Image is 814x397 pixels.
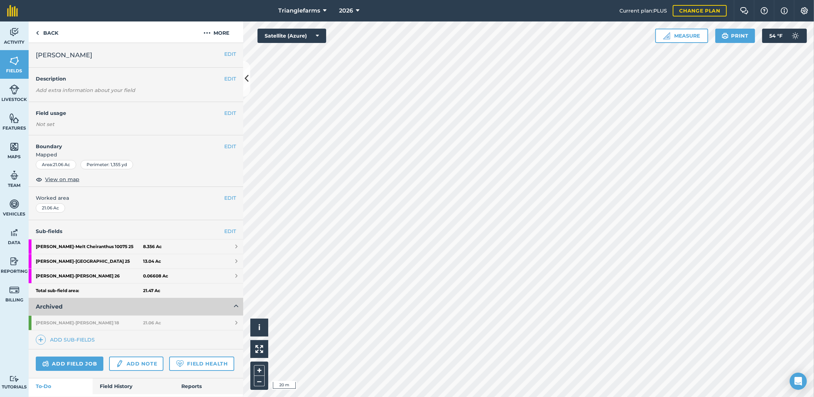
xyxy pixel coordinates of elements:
[255,345,263,353] img: Four arrows, one pointing top left, one top right, one bottom right and the last bottom left
[9,170,19,181] img: svg+xml;base64,PD94bWwgdmVyc2lvbj0iMS4wIiBlbmNvZGluZz0idXRmLTgiPz4KPCEtLSBHZW5lcmF0b3I6IEFkb2JlIE...
[224,142,236,150] button: EDIT
[29,298,243,315] button: Archived
[29,21,65,43] a: Back
[9,55,19,66] img: svg+xml;base64,PHN2ZyB4bWxucz0iaHR0cDovL3d3dy53My5vcmcvMjAwMC9zdmciIHdpZHRoPSI1NiIgaGVpZ2h0PSI2MC...
[169,357,234,371] a: Field Health
[36,109,224,117] h4: Field usage
[9,285,19,295] img: svg+xml;base64,PD94bWwgdmVyc2lvbj0iMS4wIiBlbmNvZGluZz0idXRmLTgiPz4KPCEtLSBHZW5lcmF0b3I6IEFkb2JlIE...
[673,5,727,16] a: Change plan
[278,6,320,15] span: Trianglefarms
[36,288,143,294] strong: Total sub-field area:
[109,357,163,371] a: Add note
[258,29,326,43] button: Satellite (Azure)
[45,175,79,183] span: View on map
[36,203,65,213] div: 21.06 Ac
[800,7,809,14] img: A cog icon
[143,320,161,326] strong: 21.06 Ac
[38,335,43,344] img: svg+xml;base64,PHN2ZyB4bWxucz0iaHR0cDovL3d3dy53My5vcmcvMjAwMC9zdmciIHdpZHRoPSIxNCIgaGVpZ2h0PSIyNC...
[143,258,161,264] strong: 13.04 Ac
[760,7,769,14] img: A question mark icon
[224,194,236,202] button: EDIT
[36,239,143,254] strong: [PERSON_NAME] - Melt Cheiranthus 10075 25
[29,316,243,330] a: [PERSON_NAME]-[PERSON_NAME] 1821.06 Ac
[7,5,18,16] img: fieldmargin Logo
[9,84,19,95] img: svg+xml;base64,PD94bWwgdmVyc2lvbj0iMS4wIiBlbmNvZGluZz0idXRmLTgiPz4KPCEtLSBHZW5lcmF0b3I6IEFkb2JlIE...
[619,7,667,15] span: Current plan : PLUS
[36,194,236,202] span: Worked area
[36,87,135,93] em: Add extra information about your field
[254,376,265,386] button: –
[29,239,243,254] a: [PERSON_NAME]-Melt Cheiranthus 10075 258.356 Ac
[9,141,19,152] img: svg+xml;base64,PHN2ZyB4bWxucz0iaHR0cDovL3d3dy53My5vcmcvMjAwMC9zdmciIHdpZHRoPSI1NiIgaGVpZ2h0PSI2MC...
[203,29,211,37] img: svg+xml;base64,PHN2ZyB4bWxucz0iaHR0cDovL3d3dy53My5vcmcvMjAwMC9zdmciIHdpZHRoPSIyMCIgaGVpZ2h0PSIyNC...
[663,32,670,39] img: Ruler icon
[174,378,243,394] a: Reports
[781,6,788,15] img: svg+xml;base64,PHN2ZyB4bWxucz0iaHR0cDovL3d3dy53My5vcmcvMjAwMC9zdmciIHdpZHRoPSIxNyIgaGVpZ2h0PSIxNy...
[250,319,268,337] button: i
[143,244,162,250] strong: 8.356 Ac
[29,269,243,283] a: [PERSON_NAME]-[PERSON_NAME] 260.06608 Ac
[224,227,236,235] a: EDIT
[715,29,755,43] button: Print
[36,316,143,330] strong: [PERSON_NAME] - [PERSON_NAME] 18
[740,7,749,14] img: Two speech bubbles overlapping with the left bubble in the forefront
[29,151,243,159] span: Mapped
[29,135,224,150] h4: Boundary
[769,29,783,43] span: 54 ° F
[224,50,236,58] button: EDIT
[36,160,76,169] div: Area : 21.06 Ac
[36,75,236,83] h4: Description
[224,75,236,83] button: EDIT
[9,199,19,209] img: svg+xml;base64,PD94bWwgdmVyc2lvbj0iMS4wIiBlbmNvZGluZz0idXRmLTgiPz4KPCEtLSBHZW5lcmF0b3I6IEFkb2JlIE...
[9,113,19,124] img: svg+xml;base64,PHN2ZyB4bWxucz0iaHR0cDovL3d3dy53My5vcmcvMjAwMC9zdmciIHdpZHRoPSI1NiIgaGVpZ2h0PSI2MC...
[190,21,243,43] button: More
[339,6,353,15] span: 2026
[29,254,243,268] a: [PERSON_NAME]-[GEOGRAPHIC_DATA] 2513.04 Ac
[143,273,168,279] strong: 0.06608 Ac
[36,50,92,60] span: [PERSON_NAME]
[29,227,243,235] h4: Sub-fields
[42,359,49,368] img: svg+xml;base64,PD94bWwgdmVyc2lvbj0iMS4wIiBlbmNvZGluZz0idXRmLTgiPz4KPCEtLSBHZW5lcmF0b3I6IEFkb2JlIE...
[36,254,143,268] strong: [PERSON_NAME] - [GEOGRAPHIC_DATA] 25
[254,365,265,376] button: +
[36,175,79,184] button: View on map
[9,256,19,267] img: svg+xml;base64,PD94bWwgdmVyc2lvbj0iMS4wIiBlbmNvZGluZz0idXRmLTgiPz4KPCEtLSBHZW5lcmF0b3I6IEFkb2JlIE...
[36,335,98,345] a: Add sub-fields
[224,109,236,117] button: EDIT
[36,29,39,37] img: svg+xml;base64,PHN2ZyB4bWxucz0iaHR0cDovL3d3dy53My5vcmcvMjAwMC9zdmciIHdpZHRoPSI5IiBoZWlnaHQ9IjI0Ii...
[36,121,236,128] div: Not set
[143,288,160,294] strong: 21.47 Ac
[36,175,42,184] img: svg+xml;base64,PHN2ZyB4bWxucz0iaHR0cDovL3d3dy53My5vcmcvMjAwMC9zdmciIHdpZHRoPSIxOCIgaGVpZ2h0PSIyNC...
[9,376,19,382] img: svg+xml;base64,PD94bWwgdmVyc2lvbj0iMS4wIiBlbmNvZGluZz0idXRmLTgiPz4KPCEtLSBHZW5lcmF0b3I6IEFkb2JlIE...
[762,29,807,43] button: 54 °F
[9,27,19,38] img: svg+xml;base64,PD94bWwgdmVyc2lvbj0iMS4wIiBlbmNvZGluZz0idXRmLTgiPz4KPCEtLSBHZW5lcmF0b3I6IEFkb2JlIE...
[116,359,123,368] img: svg+xml;base64,PD94bWwgdmVyc2lvbj0iMS4wIiBlbmNvZGluZz0idXRmLTgiPz4KPCEtLSBHZW5lcmF0b3I6IEFkb2JlIE...
[36,269,143,283] strong: [PERSON_NAME] - [PERSON_NAME] 26
[790,373,807,390] div: Open Intercom Messenger
[93,378,174,394] a: Field History
[36,357,103,371] a: Add field job
[788,29,803,43] img: svg+xml;base64,PD94bWwgdmVyc2lvbj0iMS4wIiBlbmNvZGluZz0idXRmLTgiPz4KPCEtLSBHZW5lcmF0b3I6IEFkb2JlIE...
[80,160,133,169] div: Perimeter : 1,355 yd
[655,29,708,43] button: Measure
[722,32,729,40] img: svg+xml;base64,PHN2ZyB4bWxucz0iaHR0cDovL3d3dy53My5vcmcvMjAwMC9zdmciIHdpZHRoPSIxOSIgaGVpZ2h0PSIyNC...
[258,323,260,332] span: i
[9,227,19,238] img: svg+xml;base64,PD94bWwgdmVyc2lvbj0iMS4wIiBlbmNvZGluZz0idXRmLTgiPz4KPCEtLSBHZW5lcmF0b3I6IEFkb2JlIE...
[29,378,93,394] a: To-Do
